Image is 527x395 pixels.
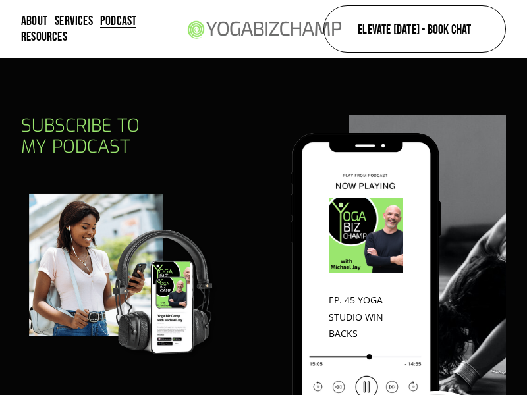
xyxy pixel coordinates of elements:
[21,113,145,158] span: Subscribe TO MY PODCAST
[55,13,93,29] a: Services
[21,13,47,29] a: About
[323,5,506,53] a: Elevate [DATE] - Book Chat
[100,13,136,29] a: Podcast
[329,327,399,373] span: GETTING THINGS DONE QUICKLY
[21,29,67,45] a: folder dropdown
[21,30,67,43] span: Resources
[329,294,386,340] span: EP. 45 YOGA STUDIO WIN BACKS
[182,9,346,49] img: Yoga Biz Champ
